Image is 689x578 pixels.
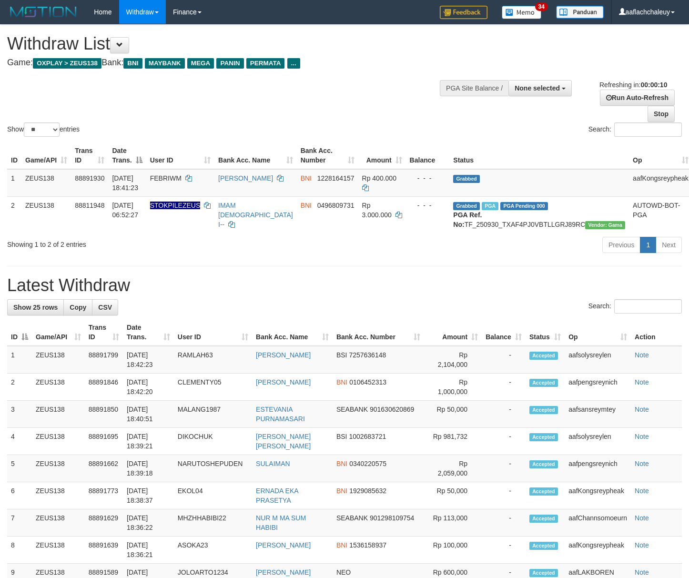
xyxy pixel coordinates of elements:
[453,202,480,210] span: Grabbed
[297,142,358,169] th: Bank Acc. Number: activate to sort column ascending
[515,84,560,92] span: None selected
[256,406,305,423] a: ESTEVANIA PURNAMASARI
[85,455,123,482] td: 88891662
[256,541,311,549] a: [PERSON_NAME]
[123,428,174,455] td: [DATE] 18:39:21
[256,351,311,359] a: [PERSON_NAME]
[349,541,386,549] span: Copy 1536158937 to clipboard
[336,351,347,359] span: BSI
[406,142,450,169] th: Balance
[7,374,32,401] td: 2
[410,201,446,210] div: - - -
[317,174,355,182] span: Copy 1228164157 to clipboard
[565,401,631,428] td: aafsansreymtey
[336,460,347,467] span: BNI
[85,401,123,428] td: 88891850
[32,346,85,374] td: ZEUS138
[482,509,526,537] td: -
[529,460,558,468] span: Accepted
[410,173,446,183] div: - - -
[635,460,649,467] a: Note
[7,276,682,295] h1: Latest Withdraw
[145,58,185,69] span: MAYBANK
[32,537,85,564] td: ZEUS138
[7,5,80,19] img: MOTION_logo.png
[508,80,572,96] button: None selected
[529,352,558,360] span: Accepted
[301,202,312,209] span: BNI
[482,319,526,346] th: Balance: activate to sort column ascending
[535,2,548,11] span: 34
[336,406,368,413] span: SEABANK
[333,319,424,346] th: Bank Acc. Number: activate to sort column ascending
[449,196,629,233] td: TF_250930_TXAF4PJ0VBTLLGRJ89RC
[482,482,526,509] td: -
[112,174,138,192] span: [DATE] 18:41:23
[123,537,174,564] td: [DATE] 18:36:21
[256,378,311,386] a: [PERSON_NAME]
[565,319,631,346] th: Op: activate to sort column ascending
[123,482,174,509] td: [DATE] 18:38:37
[123,58,142,69] span: BNI
[640,81,667,89] strong: 00:00:10
[85,537,123,564] td: 88891639
[7,58,450,68] h4: Game: Bank:
[7,34,450,53] h1: Withdraw List
[150,174,182,182] span: FEBRIWM
[301,174,312,182] span: BNI
[7,299,64,315] a: Show 25 rows
[317,202,355,209] span: Copy 0496809731 to clipboard
[556,6,604,19] img: panduan.png
[349,378,386,386] span: Copy 0106452313 to clipboard
[424,482,482,509] td: Rp 50,000
[85,374,123,401] td: 88891846
[529,379,558,387] span: Accepted
[565,455,631,482] td: aafpengsreynich
[7,346,32,374] td: 1
[7,482,32,509] td: 6
[500,202,548,210] span: PGA Pending
[32,428,85,455] td: ZEUS138
[440,6,487,19] img: Feedback.jpg
[123,319,174,346] th: Date Trans.: activate to sort column ascending
[631,319,682,346] th: Action
[63,299,92,315] a: Copy
[123,455,174,482] td: [DATE] 18:39:18
[640,237,656,253] a: 1
[32,319,85,346] th: Game/API: activate to sort column ascending
[85,428,123,455] td: 88891695
[529,433,558,441] span: Accepted
[358,142,406,169] th: Amount: activate to sort column ascending
[453,175,480,183] span: Grabbed
[600,90,675,106] a: Run Auto-Refresh
[362,174,396,182] span: Rp 400.000
[424,401,482,428] td: Rp 50,000
[21,142,71,169] th: Game/API: activate to sort column ascending
[123,401,174,428] td: [DATE] 18:40:51
[108,142,146,169] th: Date Trans.: activate to sort column descending
[635,568,649,576] a: Note
[424,428,482,455] td: Rp 981,732
[362,202,392,219] span: Rp 3.000.000
[32,374,85,401] td: ZEUS138
[424,319,482,346] th: Amount: activate to sort column ascending
[635,378,649,386] a: Note
[112,202,138,219] span: [DATE] 06:52:27
[424,509,482,537] td: Rp 113,000
[336,541,347,549] span: BNI
[635,351,649,359] a: Note
[150,202,201,209] span: Nama rekening ada tanda titik/strip, harap diedit
[32,509,85,537] td: ZEUS138
[7,142,21,169] th: ID
[588,299,682,314] label: Search:
[635,406,649,413] a: Note
[32,482,85,509] td: ZEUS138
[336,378,347,386] span: BNI
[336,514,368,522] span: SEABANK
[502,6,542,19] img: Button%20Memo.svg
[526,319,565,346] th: Status: activate to sort column ascending
[174,401,252,428] td: MALANG1987
[565,374,631,401] td: aafpengsreynich
[70,304,86,311] span: Copy
[24,122,60,137] select: Showentries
